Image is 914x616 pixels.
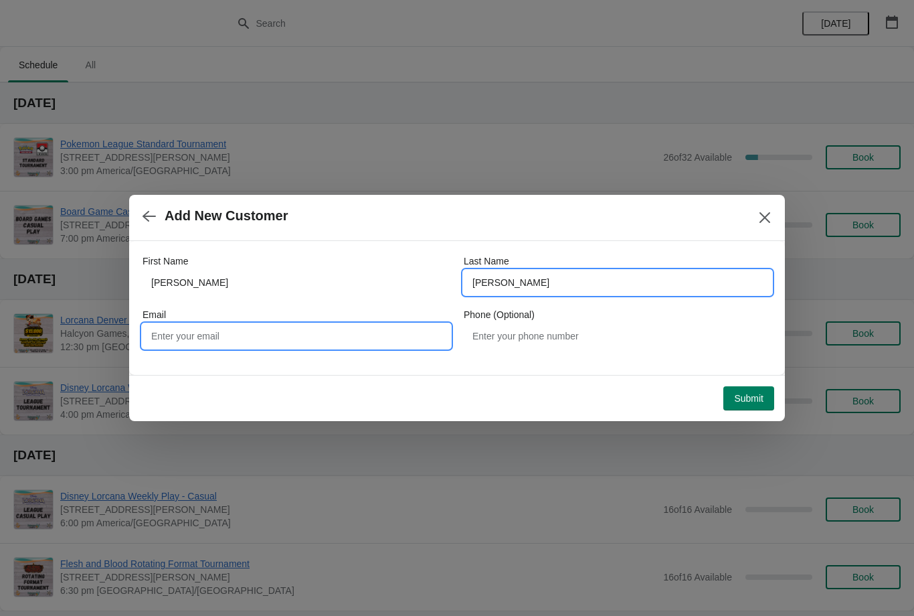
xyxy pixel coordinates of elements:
button: Close [753,206,777,230]
h2: Add New Customer [165,208,288,224]
label: Phone (Optional) [464,308,535,321]
input: Smith [464,271,771,295]
input: John [143,271,450,295]
label: First Name [143,254,188,268]
label: Email [143,308,166,321]
label: Last Name [464,254,509,268]
input: Enter your phone number [464,324,771,348]
button: Submit [723,386,774,410]
span: Submit [734,393,763,404]
input: Enter your email [143,324,450,348]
